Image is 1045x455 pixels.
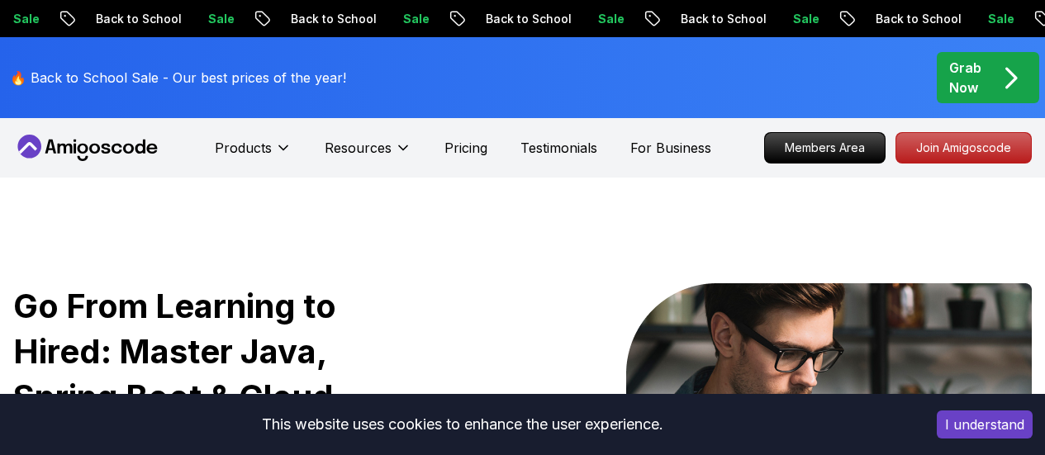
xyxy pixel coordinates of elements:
[630,138,711,158] a: For Business
[937,410,1033,438] button: Accept cookies
[896,133,1031,163] p: Join Amigoscode
[975,11,1028,27] p: Sale
[949,58,981,97] p: Grab Now
[895,132,1032,164] a: Join Amigoscode
[325,138,392,158] p: Resources
[12,406,912,443] div: This website uses cookies to enhance the user experience.
[862,11,975,27] p: Back to School
[10,68,346,88] p: 🔥 Back to School Sale - Our best prices of the year!
[473,11,585,27] p: Back to School
[764,132,886,164] a: Members Area
[325,138,411,171] button: Resources
[390,11,443,27] p: Sale
[585,11,638,27] p: Sale
[195,11,248,27] p: Sale
[444,138,487,158] a: Pricing
[765,133,885,163] p: Members Area
[215,138,292,171] button: Products
[215,138,272,158] p: Products
[667,11,780,27] p: Back to School
[278,11,390,27] p: Back to School
[520,138,597,158] a: Testimonials
[780,11,833,27] p: Sale
[83,11,195,27] p: Back to School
